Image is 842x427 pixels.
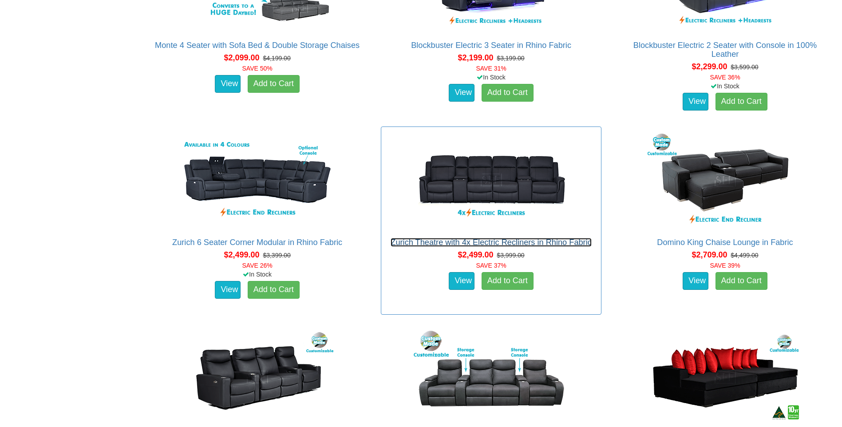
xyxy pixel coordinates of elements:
img: Bond Theatre Lounge in Fabric [178,328,337,426]
span: $2,499.00 [458,250,493,259]
a: View [683,93,708,111]
a: Domino King Chaise Lounge in Fabric [657,238,793,247]
font: SAVE 36% [710,74,740,81]
img: Theatre Daybed in Fabric [645,328,805,426]
a: View [215,281,241,299]
a: Zurich Theatre with 4x Electric Recliners in Rhino Fabric [391,238,592,247]
a: Add to Cart [716,272,767,290]
div: In Stock [145,270,369,279]
a: Add to Cart [482,84,534,102]
a: View [449,84,474,102]
div: In Stock [379,73,603,82]
del: $4,499.00 [731,252,758,259]
font: SAVE 26% [242,262,273,269]
span: $2,299.00 [692,62,727,71]
div: In Stock [613,82,837,91]
font: SAVE 31% [476,65,506,72]
a: Zurich 6 Seater Corner Modular in Rhino Fabric [172,238,342,247]
a: Blockbuster Electric 2 Seater with Console in 100% Leather [633,41,817,59]
span: $2,099.00 [224,53,260,62]
a: Add to Cart [482,272,534,290]
a: Blockbuster Electric 3 Seater in Rhino Fabric [411,41,571,50]
a: Add to Cart [716,93,767,111]
del: $3,599.00 [731,63,758,71]
del: $4,199.00 [263,55,290,62]
a: View [215,75,241,93]
font: SAVE 39% [710,262,740,269]
a: View [449,272,474,290]
span: $2,199.00 [458,53,493,62]
a: View [683,272,708,290]
font: SAVE 50% [242,65,273,72]
span: $2,709.00 [692,250,727,259]
img: Zurich Theatre with 4x Electric Recliners in Rhino Fabric [411,131,571,229]
span: $2,499.00 [224,250,260,259]
a: Add to Cart [248,281,300,299]
del: $3,399.00 [263,252,290,259]
del: $3,199.00 [497,55,524,62]
img: Domino King Chaise Lounge in Fabric [645,131,805,229]
a: Add to Cart [248,75,300,93]
del: $3,999.00 [497,252,524,259]
img: Zurich 6 Seater Corner Modular in Rhino Fabric [178,131,337,229]
a: Monte 4 Seater with Sofa Bed & Double Storage Chaises [155,41,360,50]
img: Eastwood Recliner Theatre Lounge in Fabric [411,328,571,426]
font: SAVE 37% [476,262,506,269]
